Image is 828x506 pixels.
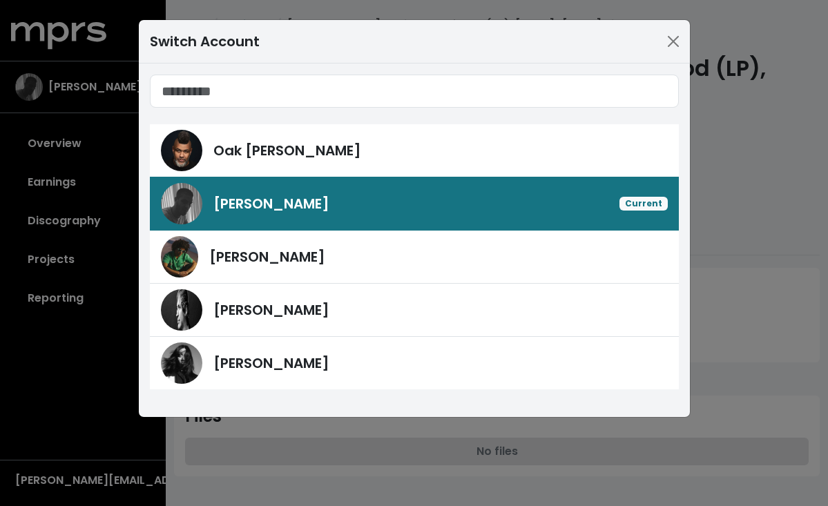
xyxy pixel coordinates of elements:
a: Shintaro Yasuda[PERSON_NAME] [150,337,679,389]
a: Oak FelderOak [PERSON_NAME] [150,124,679,177]
span: [PERSON_NAME] [213,353,329,373]
img: Paul Harris [161,289,202,331]
span: [PERSON_NAME] [213,193,329,214]
span: [PERSON_NAME] [213,300,329,320]
span: [PERSON_NAME] [209,246,325,267]
button: Close [662,30,684,52]
span: Current [619,197,668,211]
a: Roark Bailey[PERSON_NAME] [150,231,679,284]
img: Oak Felder [161,130,202,171]
img: Shintaro Yasuda [161,342,202,384]
a: Hoskins[PERSON_NAME]Current [150,177,679,231]
img: Roark Bailey [161,236,198,278]
span: Oak [PERSON_NAME] [213,140,361,161]
input: Search accounts [150,75,679,108]
div: Switch Account [150,31,260,52]
a: Paul Harris[PERSON_NAME] [150,284,679,337]
img: Hoskins [161,183,202,224]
